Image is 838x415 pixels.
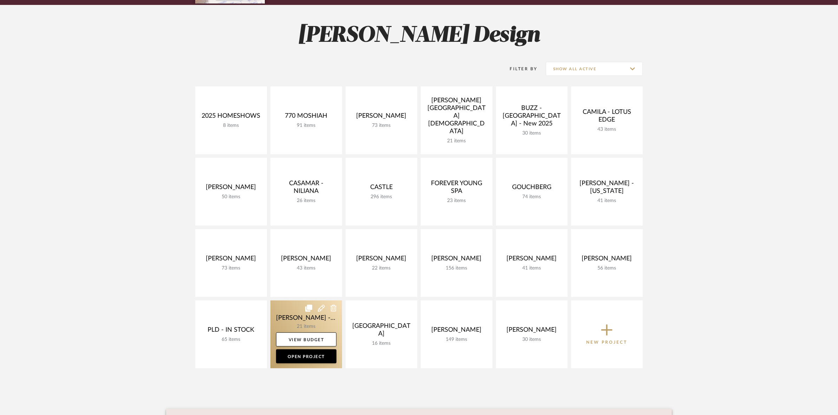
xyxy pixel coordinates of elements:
div: CASAMAR - NILIANA [276,180,336,198]
div: CASTLE [351,183,412,194]
div: [PERSON_NAME] [502,255,562,265]
div: 23 items [426,198,487,204]
div: 30 items [502,130,562,136]
div: 43 items [577,127,637,132]
div: 41 items [577,198,637,204]
div: 296 items [351,194,412,200]
div: [PERSON_NAME][GEOGRAPHIC_DATA][DEMOGRAPHIC_DATA] [426,97,487,138]
button: New Project [571,300,643,368]
div: [PERSON_NAME] [426,326,487,337]
div: 22 items [351,265,412,271]
div: [PERSON_NAME] - [US_STATE] [577,180,637,198]
div: [PERSON_NAME] [577,255,637,265]
div: [PERSON_NAME] [351,112,412,123]
a: View Budget [276,332,336,346]
a: Open Project [276,349,336,363]
div: 770 MOSHIAH [276,112,336,123]
div: 2025 HOMESHOWS [201,112,261,123]
div: 74 items [502,194,562,200]
div: 73 items [351,123,412,129]
div: FOREVER YOUNG SPA [426,180,487,198]
div: 30 items [502,337,562,343]
div: GOUCHBERG [502,183,562,194]
div: [PERSON_NAME] [351,255,412,265]
div: [PERSON_NAME] [502,326,562,337]
div: PLD - IN STOCK [201,326,261,337]
div: BUZZ - [GEOGRAPHIC_DATA] - New 2025 [502,104,562,130]
p: New Project [587,339,628,346]
div: 73 items [201,265,261,271]
div: 149 items [426,337,487,343]
div: 65 items [201,337,261,343]
div: 26 items [276,198,336,204]
div: [GEOGRAPHIC_DATA] [351,322,412,341]
div: 21 items [426,138,487,144]
div: [PERSON_NAME] [276,255,336,265]
div: 41 items [502,265,562,271]
div: [PERSON_NAME] [426,255,487,265]
div: CAMILA - LOTUS EDGE [577,108,637,127]
div: 43 items [276,265,336,271]
div: 16 items [351,341,412,346]
div: [PERSON_NAME] [201,255,261,265]
div: 91 items [276,123,336,129]
div: 56 items [577,265,637,271]
div: 8 items [201,123,261,129]
div: [PERSON_NAME] [201,183,261,194]
div: 156 items [426,265,487,271]
div: Filter By [501,65,538,72]
h2: [PERSON_NAME] Design [166,22,672,49]
div: 50 items [201,194,261,200]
